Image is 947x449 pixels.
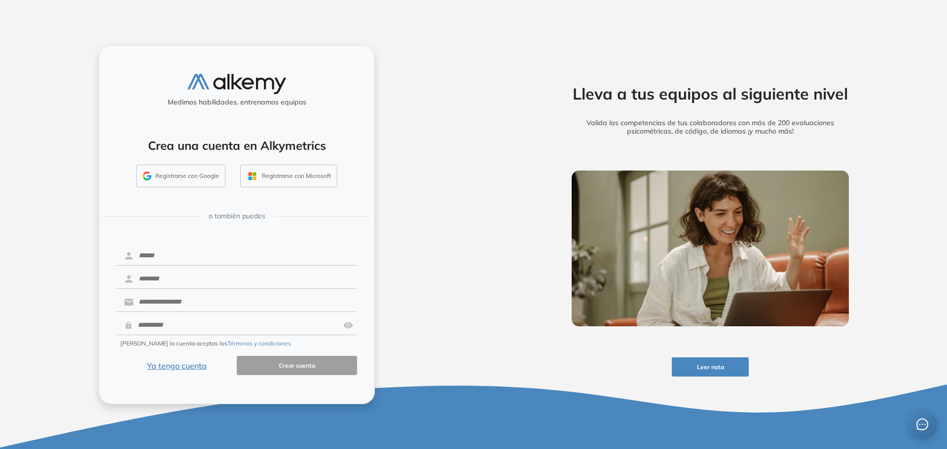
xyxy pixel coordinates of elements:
h2: Lleva a tus equipos al siguiente nivel [556,84,864,103]
h4: Crea una cuenta en Alkymetrics [112,138,362,153]
button: Leer nota [672,357,749,377]
img: asd [343,316,353,335]
img: logo-alkemy [187,74,286,94]
h5: Valida las competencias de tus colaboradores con más de 200 evaluaciones psicométricas, de código... [556,119,864,136]
button: Registrarse con Microsoft [240,165,337,187]
button: Términos y condiciones [227,339,291,348]
button: Registrarse con Google [136,165,225,187]
span: [PERSON_NAME] la cuenta aceptas los [120,339,291,348]
img: OUTLOOK_ICON [247,171,258,182]
span: o también puedes [209,211,265,221]
span: message [916,418,929,431]
h5: Medimos habilidades, entrenamos equipos [103,98,370,106]
button: Ya tengo cuenta [116,356,237,375]
img: GMAIL_ICON [143,172,151,180]
img: img-more-info [572,171,849,326]
button: Crear cuenta [237,356,357,375]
